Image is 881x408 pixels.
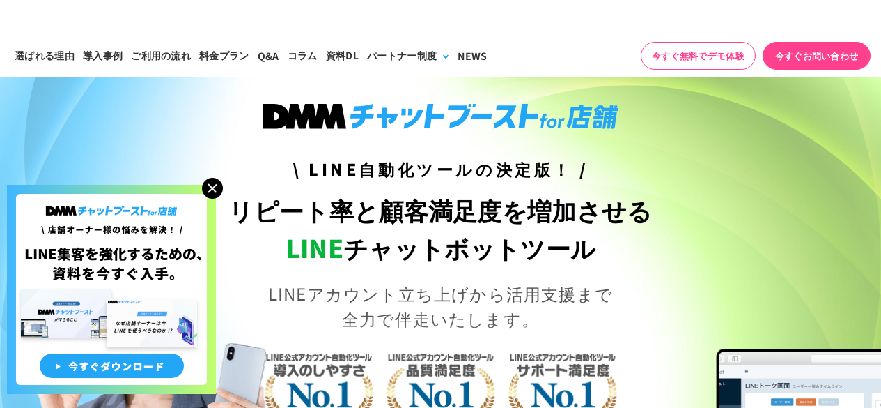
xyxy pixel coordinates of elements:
[367,48,437,63] div: パートナー制度
[641,42,756,70] a: 今すぐ無料でデモ体験
[7,185,216,394] img: 店舗オーナー様の悩みを解決!LINE集客を狂化するための資料を今すぐ入手!
[286,229,343,265] span: LINE
[453,34,491,77] a: NEWS
[220,281,661,331] p: LINEアカウント立ち上げから活用支援まで 全力で伴走いたします。
[220,192,661,267] h1: リピート率と顧客満足度を増加させる チャットボットツール
[322,34,363,77] a: 資料DL
[7,185,216,202] a: 店舗オーナー様の悩みを解決!LINE集客を狂化するための資料を今すぐ入手!
[127,34,195,77] a: ご利用の流れ
[254,34,283,77] a: Q&A
[220,157,661,181] h3: \ LINE自動化ツールの決定版！ /
[763,42,871,70] a: 今すぐお問い合わせ
[283,34,322,77] a: コラム
[10,34,79,77] a: 選ばれる理由
[195,34,254,77] a: 料金プラン
[79,34,127,77] a: 導入事例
